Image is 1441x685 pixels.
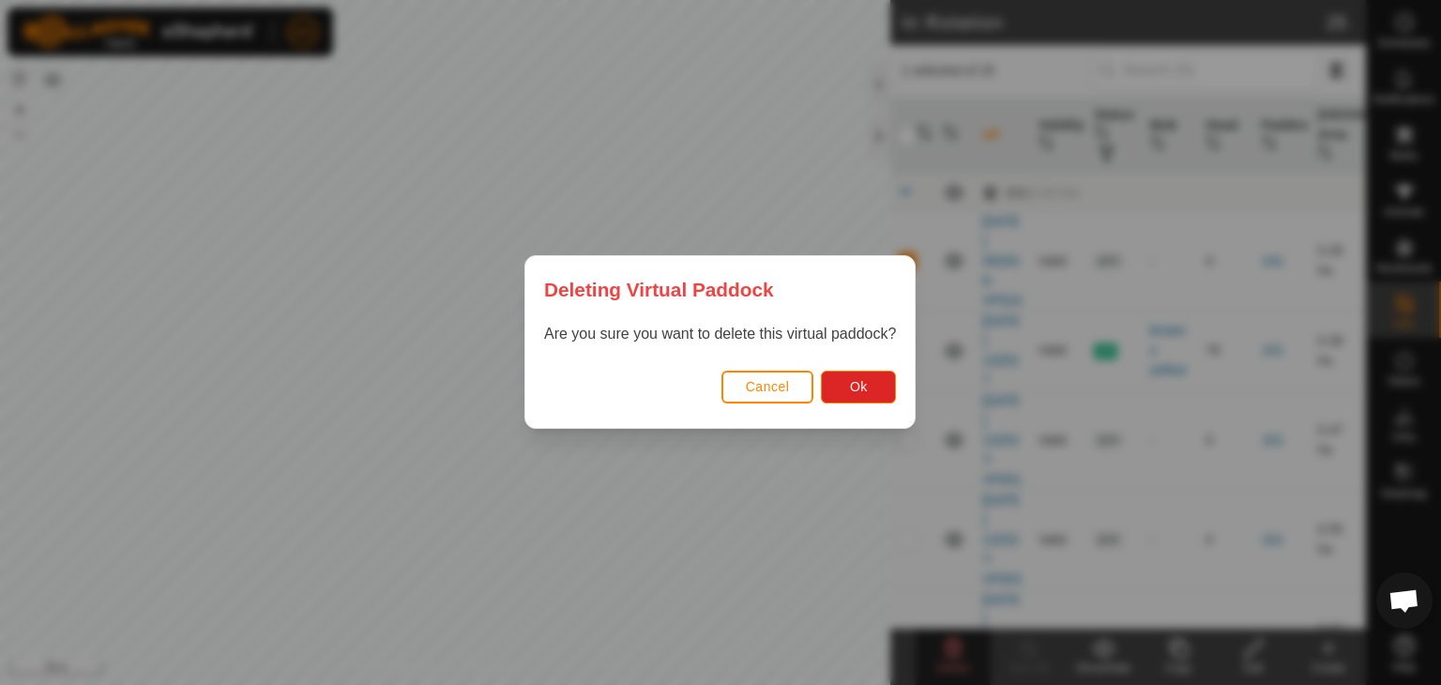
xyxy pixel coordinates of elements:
button: Ok [822,371,897,403]
span: Ok [850,380,868,395]
a: Open chat [1376,572,1433,629]
p: Are you sure you want to delete this virtual paddock? [544,324,896,346]
span: Cancel [746,380,790,395]
button: Cancel [721,371,814,403]
span: Deleting Virtual Paddock [544,275,774,304]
